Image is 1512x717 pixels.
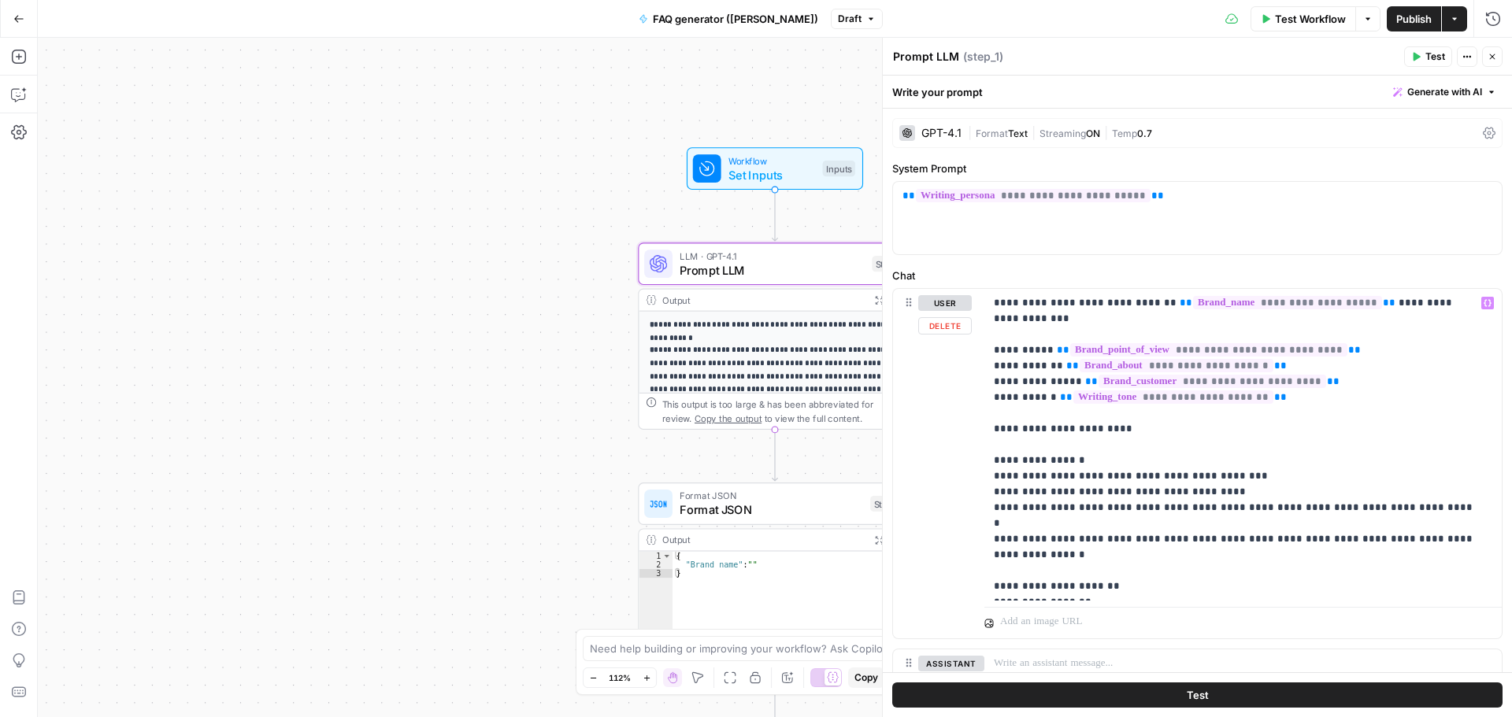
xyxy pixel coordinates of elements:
div: 3 [639,569,673,578]
span: LLM · GPT-4.1 [680,249,865,263]
span: Format [976,128,1008,139]
span: Streaming [1039,128,1086,139]
div: Step 1 [872,256,903,272]
g: Edge from start to step_1 [773,190,778,241]
span: Prompt LLM [680,261,865,279]
div: Format JSONFormat JSONStep 2Output{ "Brand name":""} [638,482,911,670]
div: WorkflowSet InputsInputs [638,147,911,190]
span: | [1100,124,1112,140]
span: Format JSON [680,501,863,519]
div: GPT-4.1 [921,128,962,139]
span: Format JSON [680,489,863,503]
button: assistant [918,656,984,671]
div: Step 2 [870,496,904,512]
span: 112% [609,671,631,684]
button: user [918,295,972,311]
div: userDelete [893,289,972,638]
button: Generate with AI [1387,82,1503,102]
button: Copy [848,667,884,688]
div: This output is too large & has been abbreviated for review. to view the full content. [662,397,904,425]
label: System Prompt [892,161,1503,176]
button: Delete [918,317,972,334]
button: Test [892,682,1503,708]
span: Test Workflow [1275,11,1346,27]
span: | [1028,124,1039,140]
div: Write your prompt [883,76,1512,108]
span: Publish [1396,11,1432,27]
span: Set Inputs [728,166,816,183]
span: Text [1008,128,1028,139]
button: Publish [1387,6,1441,31]
span: 0.7 [1137,128,1152,139]
span: ( step_1 ) [963,49,1003,65]
span: Generate with AI [1407,85,1482,99]
span: Workflow [728,153,816,168]
span: FAQ generator ([PERSON_NAME]) [653,11,818,27]
button: Draft [831,9,883,29]
div: Output [662,533,864,547]
span: Temp [1112,128,1137,139]
span: Draft [838,12,862,26]
button: FAQ generator ([PERSON_NAME]) [629,6,828,31]
div: Inputs [823,161,855,176]
span: ON [1086,128,1100,139]
div: Output [662,293,864,307]
g: Edge from step_1 to step_2 [773,430,778,481]
div: 2 [639,560,673,569]
span: Copy [854,671,878,685]
div: 1 [639,552,673,560]
label: Chat [892,268,1503,283]
span: Toggle code folding, rows 1 through 3 [662,552,672,560]
span: Test [1187,687,1209,703]
span: | [968,124,976,140]
button: Test [1404,46,1452,67]
span: Test [1425,50,1445,64]
textarea: Prompt LLM [893,49,959,65]
button: Test Workflow [1251,6,1355,31]
span: Copy the output [695,413,762,423]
